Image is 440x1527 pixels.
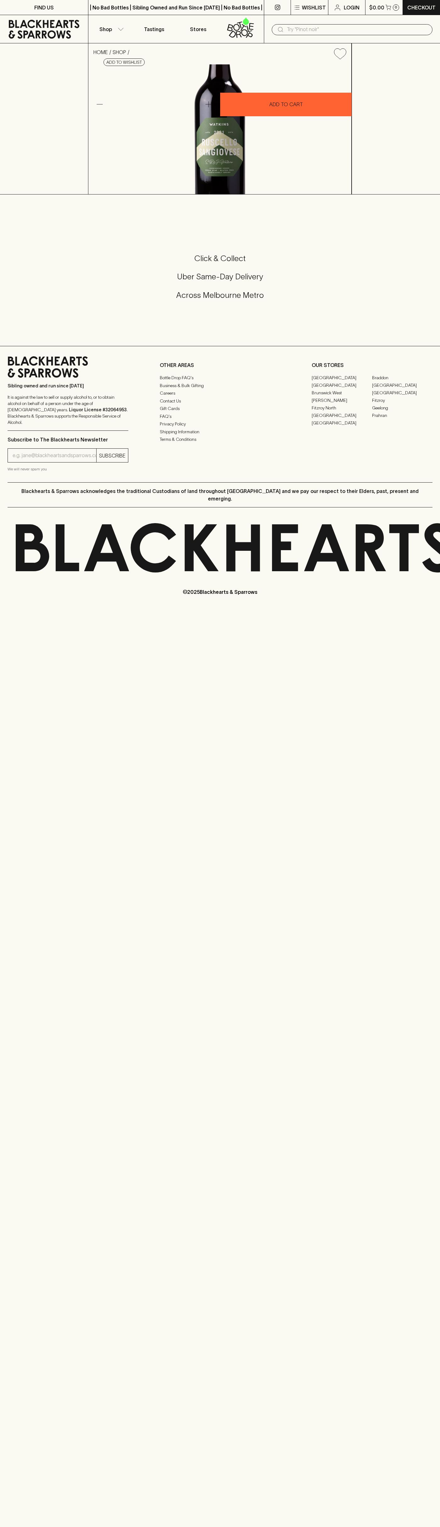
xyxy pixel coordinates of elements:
[88,64,351,194] img: 36569.png
[103,58,145,66] button: Add to wishlist
[312,374,372,381] a: [GEOGRAPHIC_DATA]
[93,49,108,55] a: HOME
[8,253,432,264] h5: Click & Collect
[312,404,372,412] a: Fitzroy North
[372,381,432,389] a: [GEOGRAPHIC_DATA]
[8,383,128,389] p: Sibling owned and run since [DATE]
[160,420,281,428] a: Privacy Policy
[160,361,281,369] p: OTHER AREAS
[372,397,432,404] a: Fitzroy
[331,46,349,62] button: Add to wishlist
[369,4,384,11] p: $0.00
[99,452,125,459] p: SUBSCRIBE
[69,407,127,412] strong: Liquor License #32064953
[160,382,281,389] a: Business & Bulk Gifting
[97,449,128,462] button: SUBSCRIBE
[190,25,206,33] p: Stores
[312,412,372,419] a: [GEOGRAPHIC_DATA]
[344,4,359,11] p: Login
[8,466,128,472] p: We will never spam you
[312,397,372,404] a: [PERSON_NAME]
[88,15,132,43] button: Shop
[269,101,303,108] p: ADD TO CART
[144,25,164,33] p: Tastings
[8,290,432,300] h5: Across Melbourne Metro
[312,361,432,369] p: OUR STORES
[160,405,281,413] a: Gift Cards
[160,390,281,397] a: Careers
[372,374,432,381] a: Braddon
[160,436,281,443] a: Terms & Conditions
[220,93,352,116] button: ADD TO CART
[287,25,427,35] input: Try "Pinot noir"
[8,436,128,443] p: Subscribe to The Blackhearts Newsletter
[312,419,372,427] a: [GEOGRAPHIC_DATA]
[372,412,432,419] a: Prahran
[132,15,176,43] a: Tastings
[302,4,326,11] p: Wishlist
[8,394,128,425] p: It is against the law to sell or supply alcohol to, or to obtain alcohol on behalf of a person un...
[13,451,96,461] input: e.g. jane@blackheartsandsparrows.com.au
[160,413,281,420] a: FAQ's
[12,487,428,502] p: Blackhearts & Sparrows acknowledges the traditional Custodians of land throughout [GEOGRAPHIC_DAT...
[160,428,281,435] a: Shipping Information
[372,404,432,412] a: Geelong
[8,228,432,333] div: Call to action block
[312,381,372,389] a: [GEOGRAPHIC_DATA]
[160,374,281,382] a: Bottle Drop FAQ's
[34,4,54,11] p: FIND US
[176,15,220,43] a: Stores
[407,4,436,11] p: Checkout
[8,271,432,282] h5: Uber Same-Day Delivery
[312,389,372,397] a: Brunswick West
[395,6,397,9] p: 0
[113,49,126,55] a: SHOP
[99,25,112,33] p: Shop
[160,397,281,405] a: Contact Us
[372,389,432,397] a: [GEOGRAPHIC_DATA]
